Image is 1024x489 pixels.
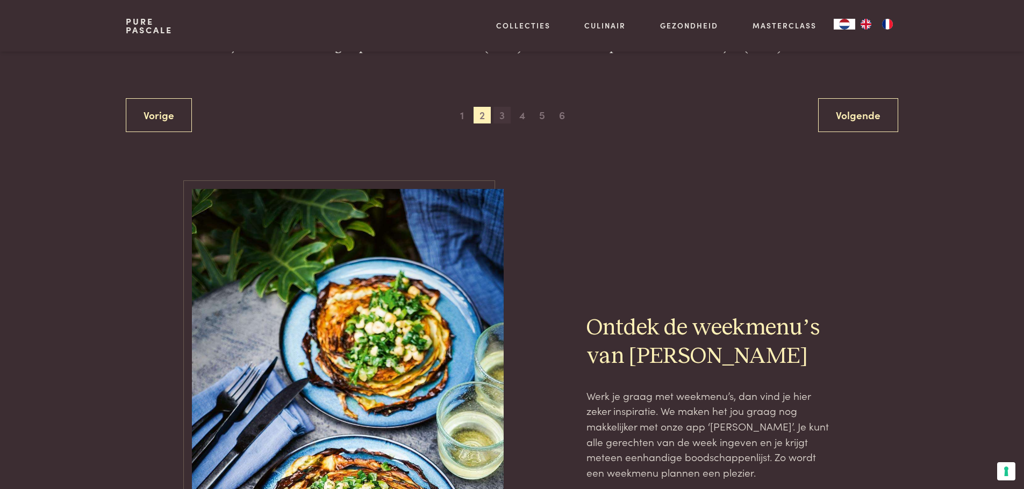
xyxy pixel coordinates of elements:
p: Werk je graag met weekmenu’s, dan vind je hier zeker inspiratie. We maken het jou graag nog makke... [586,388,833,480]
span: 3 [493,107,511,124]
span: 2 [474,107,491,124]
a: EN [855,19,877,30]
span: 1 [454,107,471,124]
span: 5 [533,107,550,124]
a: Collecties [496,20,550,31]
a: FR [877,19,898,30]
div: Language [834,19,855,30]
span: 4 [513,107,531,124]
aside: Language selected: Nederlands [834,19,898,30]
a: PurePascale [126,17,173,34]
ul: Language list [855,19,898,30]
a: Masterclass [753,20,817,31]
a: NL [834,19,855,30]
a: Culinair [584,20,626,31]
a: Gezondheid [660,20,718,31]
a: Volgende [818,98,898,132]
span: 6 [554,107,571,124]
h2: Ontdek de weekmenu’s van [PERSON_NAME] [586,314,833,371]
a: Vorige [126,98,192,132]
button: Uw voorkeuren voor toestemming voor trackingtechnologieën [997,462,1015,480]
